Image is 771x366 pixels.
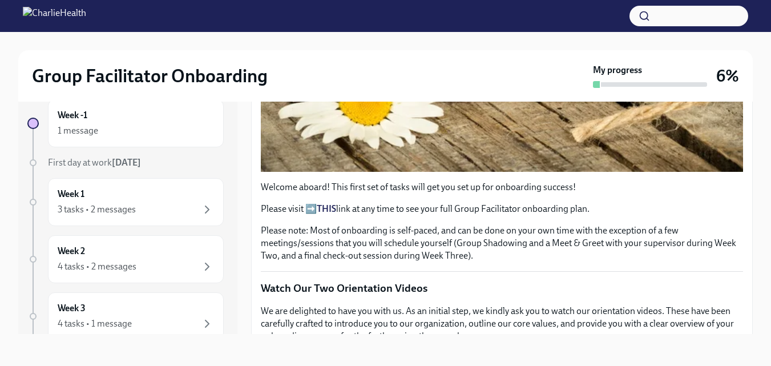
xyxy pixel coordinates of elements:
img: CharlieHealth [23,7,86,25]
p: We are delighted to have you with us. As an initial step, we kindly ask you to watch our orientat... [261,305,743,343]
h2: Group Facilitator Onboarding [32,65,268,87]
strong: [DATE] [112,157,141,168]
a: Week 24 tasks • 2 messages [27,235,224,283]
div: 4 tasks • 2 messages [58,260,136,273]
p: Please note: Most of onboarding is self-paced, and can be done on your own time with the exceptio... [261,224,743,262]
h6: Week 3 [58,302,86,315]
a: THIS [317,203,336,214]
h3: 6% [716,66,739,86]
p: Watch Our Two Orientation Videos [261,281,743,296]
p: Please visit ➡️ link at any time to see your full Group Facilitator onboarding plan. [261,203,743,215]
span: First day at work [48,157,141,168]
a: Week 13 tasks • 2 messages [27,178,224,226]
div: 1 message [58,124,98,137]
a: First day at work[DATE] [27,156,224,169]
div: 4 tasks • 1 message [58,317,132,330]
a: Week -11 message [27,99,224,147]
strong: My progress [593,64,642,77]
a: Week 34 tasks • 1 message [27,292,224,340]
h6: Week 1 [58,188,84,200]
p: Welcome aboard! This first set of tasks will get you set up for onboarding success! [261,181,743,194]
h6: Week 2 [58,245,85,258]
h6: Week -1 [58,109,87,122]
div: 3 tasks • 2 messages [58,203,136,216]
